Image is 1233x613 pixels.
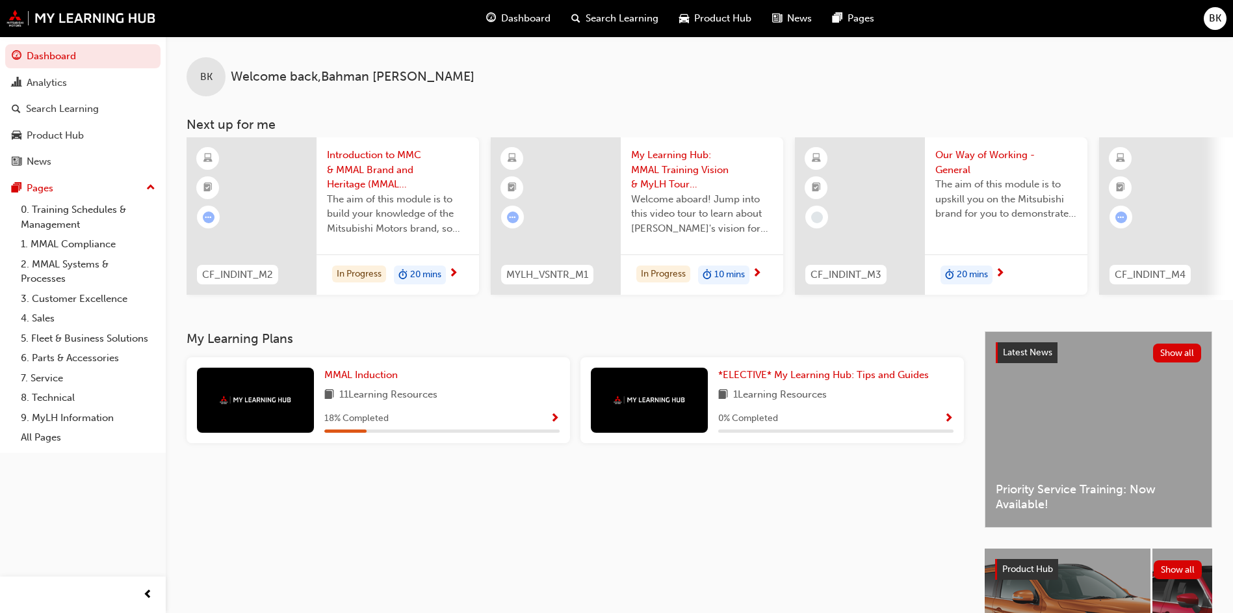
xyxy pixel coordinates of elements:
a: pages-iconPages [822,5,885,32]
span: 0 % Completed [718,411,778,426]
button: BK [1204,7,1227,30]
span: pages-icon [833,10,842,27]
span: learningResourceType_ELEARNING-icon [203,150,213,167]
span: *ELECTIVE* My Learning Hub: Tips and Guides [718,369,929,381]
span: learningResourceType_ELEARNING-icon [508,150,517,167]
span: Priority Service Training: Now Available! [996,482,1201,511]
a: 8. Technical [16,388,161,408]
span: learningResourceType_ELEARNING-icon [812,150,821,167]
a: car-iconProduct Hub [669,5,762,32]
span: next-icon [995,268,1005,280]
button: Pages [5,176,161,200]
span: next-icon [752,268,762,280]
span: guage-icon [486,10,496,27]
span: book-icon [718,387,728,403]
a: 2. MMAL Systems & Processes [16,254,161,289]
span: CF_INDINT_M2 [202,267,273,282]
span: up-icon [146,180,155,197]
span: 18 % Completed [324,411,389,426]
div: Product Hub [27,128,84,143]
a: Search Learning [5,97,161,121]
a: Latest NewsShow allPriority Service Training: Now Available! [985,331,1212,528]
button: DashboardAnalyticsSearch LearningProduct HubNews [5,42,161,176]
a: 5. Fleet & Business Solutions [16,329,161,349]
a: 4. Sales [16,308,161,329]
a: All Pages [16,428,161,448]
span: news-icon [772,10,782,27]
span: learningRecordVerb_ATTEMPT-icon [203,211,214,223]
a: *ELECTIVE* My Learning Hub: Tips and Guides [718,368,934,383]
a: 0. Training Schedules & Management [16,200,161,234]
span: Show Progress [550,413,560,425]
span: next-icon [448,268,458,280]
button: Show Progress [550,411,560,427]
span: News [787,11,812,26]
img: mmal [614,396,685,404]
span: The aim of this module is to upskill you on the Mitsubishi brand for you to demonstrate the same ... [935,177,1077,221]
a: guage-iconDashboard [476,5,561,32]
span: Welcome back , Bahman [PERSON_NAME] [231,70,474,85]
span: booktick-icon [1116,180,1125,197]
span: news-icon [12,156,21,168]
span: search-icon [12,103,21,115]
a: search-iconSearch Learning [561,5,669,32]
span: BK [1209,11,1221,26]
div: Search Learning [26,102,99,116]
span: 20 mins [957,267,988,282]
span: MMAL Induction [324,369,398,381]
span: 20 mins [410,267,441,282]
span: learningRecordVerb_NONE-icon [811,211,823,223]
a: MYLH_VSNTR_M1My Learning Hub: MMAL Training Vision & MyLH Tour (Elective)Welcome aboard! Jump int... [491,137,783,295]
span: My Learning Hub: MMAL Training Vision & MyLH Tour (Elective) [631,148,773,192]
span: Show Progress [944,413,954,425]
span: Welcome aboard! Jump into this video tour to learn about [PERSON_NAME]'s vision for your learning... [631,192,773,236]
span: guage-icon [12,51,21,62]
span: Product Hub [1002,564,1053,575]
span: 1 Learning Resources [733,387,827,403]
a: 3. Customer Excellence [16,289,161,309]
button: Show all [1154,560,1202,579]
span: Dashboard [501,11,551,26]
span: booktick-icon [508,180,517,197]
span: learningRecordVerb_ATTEMPT-icon [507,211,519,223]
a: CF_INDINT_M2Introduction to MMC & MMAL Brand and Heritage (MMAL Induction)The aim of this module ... [187,137,479,295]
span: car-icon [12,130,21,142]
div: Pages [27,181,53,196]
span: learningResourceType_ELEARNING-icon [1116,150,1125,167]
span: Our Way of Working - General [935,148,1077,177]
img: mmal [6,10,156,27]
a: Latest NewsShow all [996,342,1201,363]
span: duration-icon [398,267,408,284]
a: 7. Service [16,368,161,388]
span: The aim of this module is to build your knowledge of the Mitsubishi Motors brand, so you can demo... [327,192,469,236]
span: car-icon [679,10,689,27]
a: Product Hub [5,124,161,148]
h3: Next up for me [166,117,1233,132]
a: 9. MyLH Information [16,408,161,428]
h3: My Learning Plans [187,331,964,346]
span: Product Hub [694,11,751,26]
span: 11 Learning Resources [339,387,437,403]
span: 10 mins [714,267,745,282]
button: Show Progress [944,411,954,427]
a: CF_INDINT_M3Our Way of Working - GeneralThe aim of this module is to upskill you on the Mitsubish... [795,137,1087,295]
span: MYLH_VSNTR_M1 [506,267,588,282]
a: MMAL Induction [324,368,403,383]
span: BK [200,70,213,85]
span: booktick-icon [812,180,821,197]
div: Analytics [27,75,67,90]
span: book-icon [324,387,334,403]
button: Show all [1153,344,1202,362]
span: Latest News [1003,347,1052,358]
span: CF_INDINT_M4 [1115,267,1186,282]
div: In Progress [332,266,386,283]
a: Dashboard [5,44,161,68]
div: In Progress [636,266,690,283]
span: CF_INDINT_M3 [811,267,881,282]
a: 1. MMAL Compliance [16,234,161,254]
span: chart-icon [12,77,21,89]
span: duration-icon [945,267,954,284]
span: Pages [848,11,874,26]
